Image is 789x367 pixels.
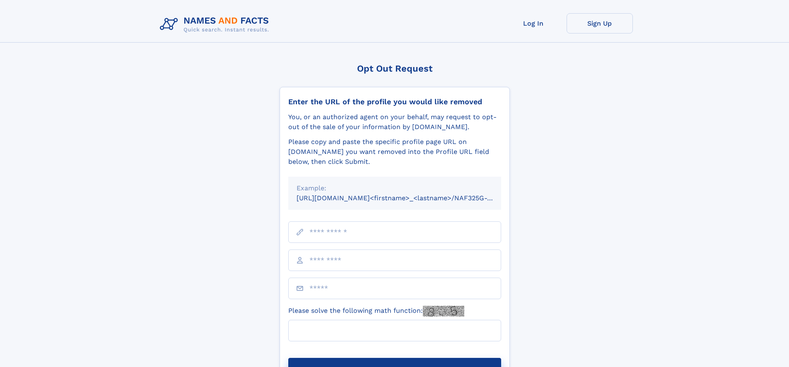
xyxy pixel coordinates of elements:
[567,13,633,34] a: Sign Up
[297,183,493,193] div: Example:
[500,13,567,34] a: Log In
[157,13,276,36] img: Logo Names and Facts
[280,63,510,74] div: Opt Out Request
[297,194,517,202] small: [URL][DOMAIN_NAME]<firstname>_<lastname>/NAF325G-xxxxxxxx
[288,137,501,167] div: Please copy and paste the specific profile page URL on [DOMAIN_NAME] you want removed into the Pr...
[288,112,501,132] div: You, or an authorized agent on your behalf, may request to opt-out of the sale of your informatio...
[288,97,501,106] div: Enter the URL of the profile you would like removed
[288,306,464,317] label: Please solve the following math function:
